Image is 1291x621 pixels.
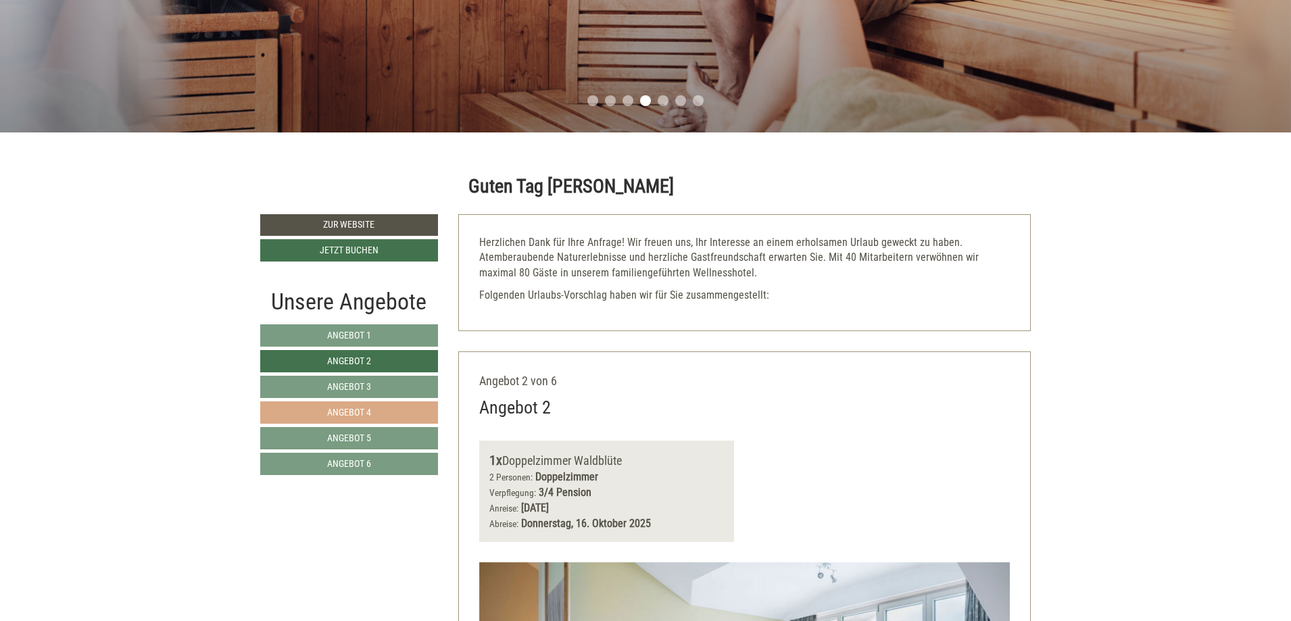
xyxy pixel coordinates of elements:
b: Donnerstag, 16. Oktober 2025 [521,517,651,530]
span: Angebot 5 [327,432,371,443]
small: 2 Personen: [489,472,533,482]
div: Angebot 2 [479,395,551,420]
p: Herzlichen Dank für Ihre Anfrage! Wir freuen uns, Ihr Interesse an einem erholsamen Urlaub geweck... [479,235,1010,282]
span: Angebot 6 [327,458,371,469]
a: Jetzt buchen [260,239,438,262]
small: Anreise: [489,503,518,514]
b: 3/4 Pension [539,486,591,499]
a: Zur Website [260,214,438,236]
p: Folgenden Urlaubs-Vorschlag haben wir für Sie zusammengestellt: [479,288,1010,303]
b: [DATE] [521,501,549,514]
span: Angebot 1 [327,330,371,341]
span: Angebot 2 [327,355,371,366]
span: Angebot 2 von 6 [479,374,557,388]
h1: Guten Tag [PERSON_NAME] [468,176,674,197]
small: Abreise: [489,518,518,529]
div: Doppelzimmer Waldblüte [489,451,725,470]
b: 1x [489,452,502,468]
div: Unsere Angebote [260,285,438,318]
b: Doppelzimmer [535,470,598,483]
span: Angebot 4 [327,407,371,418]
small: Verpflegung: [489,487,536,498]
span: Angebot 3 [327,381,371,392]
